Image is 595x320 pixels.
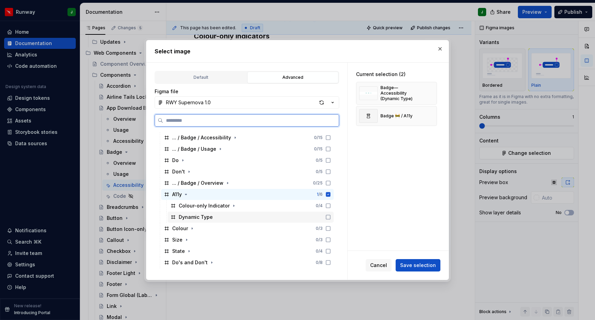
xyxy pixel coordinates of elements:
div: / 6 [317,192,323,197]
div: 0 / 5 [316,158,323,163]
div: Do [172,157,179,164]
div: 0 / 5 [316,169,323,174]
div: Badge—Accessibility (Dynamic Type) [380,85,421,102]
div: Badge 🚧 / A11y [380,113,413,119]
div: 0 / 15 [314,135,323,140]
div: 0 / 15 [314,146,323,152]
div: ... / Badge / Overview [172,180,223,186]
div: Colour [172,225,188,232]
button: Cancel [366,259,392,271]
div: State [172,248,185,255]
div: Colour-only Indicator [179,202,230,209]
div: Dynamic Type [179,214,213,221]
h2: Select image [155,47,440,55]
div: 0 / 3 [316,226,323,231]
button: RWY Supernova 1.0 [155,96,339,109]
div: 0 / 4 [316,248,323,254]
div: 0 / 25 [313,180,323,186]
label: Figma file [155,88,178,95]
div: ... / Badge / Accessibility [172,134,231,141]
div: Don't [172,168,185,175]
span: Save selection [400,262,436,269]
div: Size [172,236,182,243]
button: Save selection [396,259,440,271]
div: Do's and Don't [172,259,208,266]
div: Current selection (2) [356,71,437,78]
div: 0 / 3 [316,237,323,243]
span: 1 [317,192,319,197]
div: 0 / 8 [316,260,323,265]
div: A11y [172,191,182,198]
div: 0 / 4 [316,203,323,209]
div: RWY Supernova 1.0 [166,99,211,106]
div: ... / Badge / Usage [172,146,216,152]
div: Default [158,74,244,81]
span: Cancel [370,262,387,269]
div: Advanced [250,74,336,81]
